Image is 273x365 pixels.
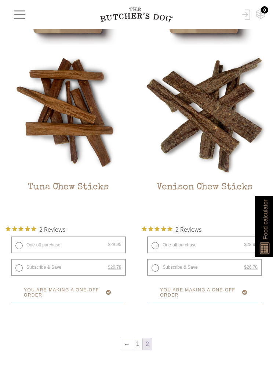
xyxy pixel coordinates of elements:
[143,338,152,350] span: Page 2
[261,6,268,14] div: 0
[256,9,266,19] img: TBD_Cart-Empty.png
[175,224,201,235] span: 2 Reviews
[160,287,240,298] p: YOU ARE MAKING A ONE-OFF ORDER
[39,224,65,235] span: 2 Reviews
[142,182,267,216] h2: Venison Chew Sticks
[11,281,126,304] a: YOU ARE MAKING A ONE-OFF ORDER
[261,200,270,239] span: Food calculator
[147,281,262,304] a: YOU ARE MAKING A ONE-OFF ORDER
[6,182,131,216] h2: Tuna Chew Sticks
[6,224,65,235] button: Rated 5 out of 5 stars from 2 reviews. Jump to reviews.
[133,338,142,350] a: Page 1
[24,287,104,298] p: YOU ARE MAKING A ONE-OFF ORDER
[142,224,201,235] button: Rated 5 out of 5 stars from 2 reviews. Jump to reviews.
[121,338,133,350] a: ←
